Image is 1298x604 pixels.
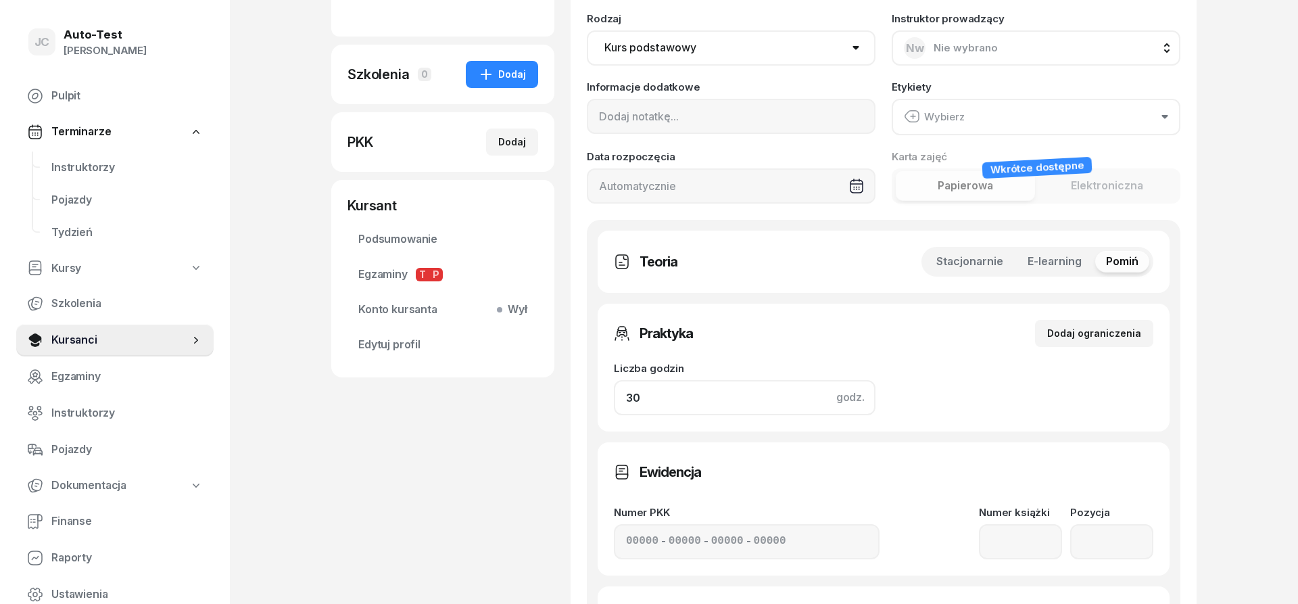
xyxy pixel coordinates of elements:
input: 00000 [669,533,701,551]
a: Kursanci [16,324,214,356]
button: E-learning [1017,251,1092,273]
a: Dokumentacja [16,470,214,501]
span: T [416,268,429,281]
span: Szkolenia [51,295,203,312]
span: Dokumentacja [51,477,126,494]
input: 00000 [626,533,658,551]
h3: Praktyka [640,323,693,344]
span: - [661,533,666,551]
div: PKK [347,133,373,152]
span: 0 [418,68,431,81]
div: Dodaj ograniczenia [1047,325,1141,342]
span: Ustawienia [51,586,203,603]
span: Edytuj profil [358,336,527,354]
a: EgzaminyTP [347,258,538,291]
div: Kursant [347,196,538,215]
a: Edytuj profil [347,329,538,361]
h3: Ewidencja [640,461,701,483]
span: Terminarze [51,123,111,141]
span: Egzaminy [51,368,203,386]
a: Instruktorzy [41,152,214,184]
span: Instruktorzy [51,159,203,177]
button: Stacjonarnie [926,251,1014,273]
div: Wkrótce dostępne [982,156,1092,178]
span: Egzaminy [358,266,527,283]
span: Nw [906,43,924,54]
div: Szkolenia [347,65,410,84]
span: Nie wybrano [934,41,998,54]
a: Kursy [16,253,214,284]
button: Dodaj [486,129,538,156]
span: E-learning [1028,253,1082,271]
input: 00000 [711,533,744,551]
input: 0 [614,380,875,415]
span: - [704,533,708,551]
div: [PERSON_NAME] [64,42,147,60]
a: Pojazdy [16,434,214,466]
a: Terminarze [16,116,214,147]
span: Stacjonarnie [936,253,1003,271]
a: Finanse [16,505,214,538]
span: P [429,268,443,281]
span: Finanse [51,513,203,530]
span: Podsumowanie [358,231,527,248]
span: Pojazdy [51,191,203,209]
button: Pomiń [1095,251,1149,273]
span: Kursanci [51,331,189,349]
a: Tydzień [41,216,214,249]
span: Instruktorzy [51,404,203,422]
button: Wybierz [892,99,1180,135]
button: Dodaj ograniczenia [1035,320,1153,347]
input: Dodaj notatkę... [587,99,875,134]
h3: Teoria [640,251,677,273]
span: Wył [502,301,527,319]
div: Auto-Test [64,29,147,41]
a: Raporty [16,542,214,574]
div: Dodaj [478,66,526,83]
span: - [746,533,751,551]
span: Pojazdy [51,441,203,459]
div: Dodaj [498,134,526,150]
a: Instruktorzy [16,397,214,429]
span: JC [34,37,50,48]
span: Raporty [51,549,203,567]
button: Dodaj [466,61,538,88]
span: Kursy [51,260,81,277]
span: Pulpit [51,87,203,105]
a: Egzaminy [16,361,214,393]
span: Konto kursanta [358,301,527,319]
div: Wybierz [904,108,965,126]
a: Konto kursantaWył [347,294,538,326]
span: Tydzień [51,224,203,241]
button: NwNie wybrano [892,30,1180,66]
a: Pojazdy [41,184,214,216]
span: Pomiń [1106,253,1138,271]
a: Szkolenia [16,287,214,320]
input: 00000 [754,533,786,551]
a: Podsumowanie [347,223,538,256]
a: Pulpit [16,80,214,112]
